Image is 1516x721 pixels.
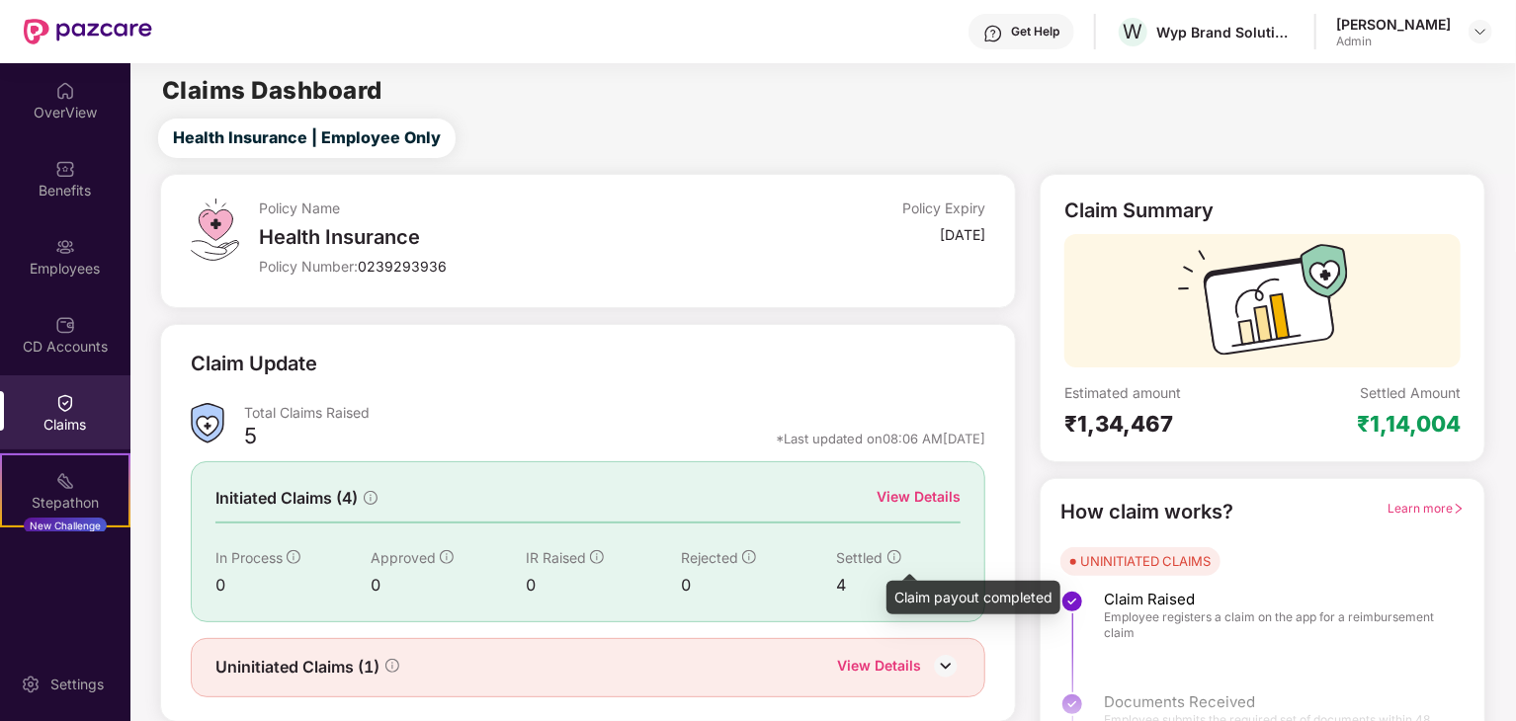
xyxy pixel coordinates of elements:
[940,225,985,244] div: [DATE]
[1357,410,1461,438] div: ₹1,14,004
[681,549,738,566] span: Rejected
[931,651,961,681] img: DownIcon
[287,550,300,564] span: info-circle
[1104,590,1445,609] span: Claim Raised
[742,550,756,564] span: info-circle
[776,430,985,447] div: *Last updated on 08:06 AM[DATE]
[590,550,604,564] span: info-circle
[440,550,454,564] span: info-circle
[2,493,128,513] div: Stepathon
[887,550,901,564] span: info-circle
[358,258,447,275] span: 0239293936
[1064,199,1214,222] div: Claim Summary
[1064,410,1263,438] div: ₹1,34,467
[526,549,586,566] span: IR Raised
[259,225,743,249] div: Health Insurance
[44,675,110,694] div: Settings
[55,237,75,257] img: svg+xml;base64,PHN2ZyBpZD0iRW1wbG95ZWVzIiB4bWxucz0iaHR0cDovL3d3dy53My5vcmcvMjAwMC9zdmciIHdpZHRoPS...
[1453,503,1465,515] span: right
[259,199,743,217] div: Policy Name
[681,573,836,598] div: 0
[385,659,399,673] span: info-circle
[837,573,962,598] div: 4
[1388,501,1465,516] span: Learn more
[191,199,239,261] img: svg+xml;base64,PHN2ZyB4bWxucz0iaHR0cDovL3d3dy53My5vcmcvMjAwMC9zdmciIHdpZHRoPSI0OS4zMiIgaGVpZ2h0PS...
[1336,15,1451,34] div: [PERSON_NAME]
[1360,383,1461,402] div: Settled Amount
[1124,20,1143,43] span: W
[877,486,961,508] div: View Details
[55,81,75,101] img: svg+xml;base64,PHN2ZyBpZD0iSG9tZSIgeG1sbnM9Imh0dHA6Ly93d3cudzMub3JnLzIwMDAvc3ZnIiB3aWR0aD0iMjAiIG...
[215,486,358,511] span: Initiated Claims (4)
[215,573,371,598] div: 0
[173,125,441,150] span: Health Insurance | Employee Only
[837,655,921,681] div: View Details
[24,518,107,533] div: New Challenge
[24,19,152,44] img: New Pazcare Logo
[191,403,224,443] img: ClaimsSummaryIcon
[364,491,378,505] span: info-circle
[886,581,1060,614] div: Claim payout completed
[244,403,986,422] div: Total Claims Raised
[1473,24,1488,40] img: svg+xml;base64,PHN2ZyBpZD0iRHJvcGRvd24tMzJ4MzIiIHhtbG5zPSJodHRwOi8vd3d3LnczLm9yZy8yMDAwL3N2ZyIgd2...
[162,79,382,103] h2: Claims Dashboard
[158,119,456,158] button: Health Insurance | Employee Only
[1060,590,1084,613] img: svg+xml;base64,PHN2ZyBpZD0iU3RlcC1Eb25lLTMyeDMyIiB4bWxucz0iaHR0cDovL3d3dy53My5vcmcvMjAwMC9zdmciIH...
[983,24,1003,43] img: svg+xml;base64,PHN2ZyBpZD0iSGVscC0zMngzMiIgeG1sbnM9Imh0dHA6Ly93d3cudzMub3JnLzIwMDAvc3ZnIiB3aWR0aD...
[526,573,681,598] div: 0
[215,549,283,566] span: In Process
[244,422,257,455] div: 5
[1178,244,1348,367] img: svg+xml;base64,PHN2ZyB3aWR0aD0iMTcyIiBoZWlnaHQ9IjExMyIgdmlld0JveD0iMCAwIDE3MiAxMTMiIGZpbGw9Im5vbm...
[55,471,75,491] img: svg+xml;base64,PHN2ZyB4bWxucz0iaHR0cDovL3d3dy53My5vcmcvMjAwMC9zdmciIHdpZHRoPSIyMSIgaGVpZ2h0PSIyMC...
[1080,551,1211,571] div: UNINITIATED CLAIMS
[1104,609,1445,641] span: Employee registers a claim on the app for a reimbursement claim
[55,159,75,179] img: svg+xml;base64,PHN2ZyBpZD0iQmVuZWZpdHMiIHhtbG5zPSJodHRwOi8vd3d3LnczLm9yZy8yMDAwL3N2ZyIgd2lkdGg9Ij...
[902,199,985,217] div: Policy Expiry
[55,315,75,335] img: svg+xml;base64,PHN2ZyBpZD0iQ0RfQWNjb3VudHMiIGRhdGEtbmFtZT0iQ0QgQWNjb3VudHMiIHhtbG5zPSJodHRwOi8vd3...
[371,573,526,598] div: 0
[21,675,41,694] img: svg+xml;base64,PHN2ZyBpZD0iU2V0dGluZy0yMHgyMCIgeG1sbnM9Imh0dHA6Ly93d3cudzMub3JnLzIwMDAvc3ZnIiB3aW...
[1060,497,1233,527] div: How claim works?
[1336,34,1451,49] div: Admin
[837,549,884,566] span: Settled
[1156,23,1295,41] div: Wyp Brand Solutions Private Limited
[55,393,75,413] img: svg+xml;base64,PHN2ZyBpZD0iQ2xhaW0iIHhtbG5zPSJodHRwOi8vd3d3LnczLm9yZy8yMDAwL3N2ZyIgd2lkdGg9IjIwIi...
[371,549,436,566] span: Approved
[1064,383,1263,402] div: Estimated amount
[191,349,317,379] div: Claim Update
[215,655,379,680] span: Uninitiated Claims (1)
[1011,24,1059,40] div: Get Help
[259,257,743,276] div: Policy Number:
